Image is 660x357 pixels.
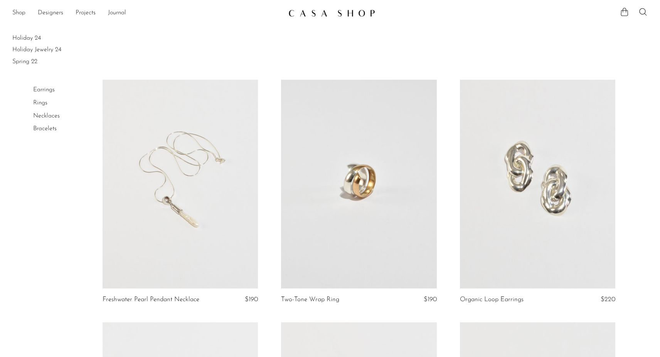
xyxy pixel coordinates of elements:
[33,100,47,106] a: Rings
[76,8,96,18] a: Projects
[12,57,648,66] a: Spring 22
[33,126,57,132] a: Bracelets
[33,74,61,80] a: All Jewelry
[12,7,282,20] ul: NEW HEADER MENU
[33,87,55,93] a: Earrings
[12,34,648,42] a: Holiday 24
[38,8,63,18] a: Designers
[12,45,648,54] a: Holiday Jewelry 24
[12,8,25,18] a: Shop
[103,296,199,303] a: Freshwater Pearl Pendant Necklace
[424,296,437,303] span: $190
[460,296,524,303] a: Organic Loop Earrings
[12,7,282,20] nav: Desktop navigation
[108,8,126,18] a: Journal
[33,113,60,119] a: Necklaces
[245,296,258,303] span: $190
[601,296,615,303] span: $220
[281,296,339,303] a: Two-Tone Wrap Ring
